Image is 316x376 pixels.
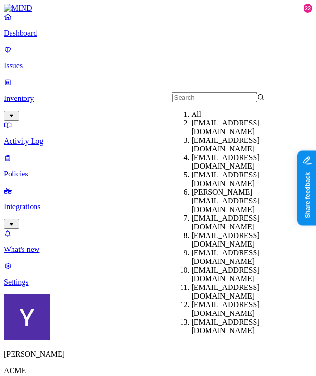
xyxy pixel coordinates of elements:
[4,350,312,359] p: [PERSON_NAME]
[192,110,284,119] div: All
[4,29,312,38] p: Dashboard
[172,92,257,102] input: Search
[192,318,284,335] div: [EMAIL_ADDRESS][DOMAIN_NAME]
[304,4,312,13] div: 22
[192,136,284,153] div: [EMAIL_ADDRESS][DOMAIN_NAME]
[192,266,284,283] div: [EMAIL_ADDRESS][DOMAIN_NAME]
[192,231,284,249] div: [EMAIL_ADDRESS][DOMAIN_NAME]
[4,121,312,146] a: Activity Log
[4,229,312,254] a: What's new
[192,171,284,188] div: [EMAIL_ADDRESS][DOMAIN_NAME]
[4,186,312,227] a: Integrations
[192,301,284,318] div: [EMAIL_ADDRESS][DOMAIN_NAME]
[4,94,312,103] p: Inventory
[4,278,312,287] p: Settings
[192,283,284,301] div: [EMAIL_ADDRESS][DOMAIN_NAME]
[4,13,312,38] a: Dashboard
[4,45,312,70] a: Issues
[4,4,312,13] a: MIND
[4,294,50,340] img: Yana Orhov
[4,4,32,13] img: MIND
[192,249,284,266] div: [EMAIL_ADDRESS][DOMAIN_NAME]
[4,78,312,119] a: Inventory
[4,202,312,211] p: Integrations
[4,62,312,70] p: Issues
[192,214,284,231] div: [EMAIL_ADDRESS][DOMAIN_NAME]
[4,262,312,287] a: Settings
[4,170,312,178] p: Policies
[4,366,312,375] p: ACME
[4,245,312,254] p: What's new
[192,153,284,171] div: [EMAIL_ADDRESS][DOMAIN_NAME]
[192,119,284,136] div: [EMAIL_ADDRESS][DOMAIN_NAME]
[192,188,284,214] div: [PERSON_NAME][EMAIL_ADDRESS][DOMAIN_NAME]
[4,137,312,146] p: Activity Log
[4,153,312,178] a: Policies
